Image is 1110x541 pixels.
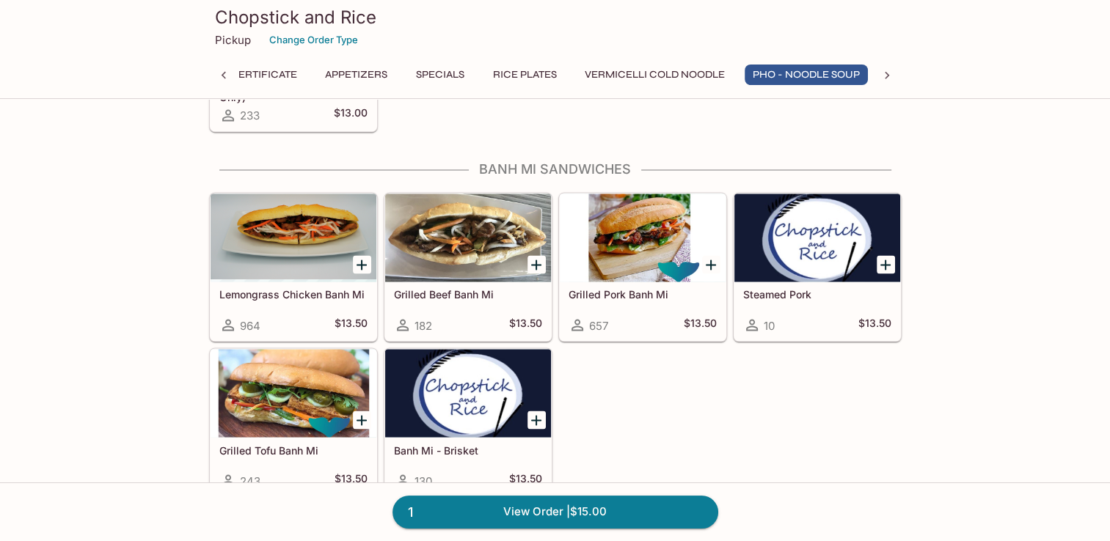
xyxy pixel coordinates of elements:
[209,161,902,177] h4: Banh Mi Sandwiches
[263,29,365,51] button: Change Order Type
[485,65,565,85] button: Rice Plates
[702,255,720,273] button: Add Grilled Pork Banh Mi
[392,496,718,528] a: 1View Order |$15.00
[385,349,551,437] div: Banh Mi - Brisket
[240,474,260,487] span: 243
[197,65,305,85] button: Gift Certificate
[334,106,368,124] h5: $13.00
[384,348,552,496] a: Banh Mi - Brisket130$13.50
[415,474,432,487] span: 130
[394,444,542,456] h5: Banh Mi - Brisket
[211,194,376,281] div: Lemongrass Chicken Banh Mi
[240,108,260,122] span: 233
[745,65,868,85] button: Pho - Noodle Soup
[385,194,551,281] div: Grilled Beef Banh Mi
[877,255,895,273] button: Add Steamed Pork
[527,255,546,273] button: Add Grilled Beef Banh Mi
[684,316,717,334] h5: $13.50
[353,411,371,429] button: Add Grilled Tofu Banh Mi
[353,255,371,273] button: Add Lemongrass Chicken Banh Mi
[589,318,608,332] span: 657
[317,65,395,85] button: Appetizers
[384,193,552,341] a: Grilled Beef Banh Mi182$13.50
[240,318,260,332] span: 964
[215,33,251,47] p: Pickup
[509,471,542,489] h5: $13.50
[210,193,377,341] a: Lemongrass Chicken Banh Mi964$13.50
[559,193,726,341] a: Grilled Pork Banh Mi657$13.50
[394,288,542,301] h5: Grilled Beef Banh Mi
[734,194,900,281] div: Steamed Pork
[219,288,368,301] h5: Lemongrass Chicken Banh Mi
[335,471,368,489] h5: $13.50
[527,411,546,429] button: Add Banh Mi - Brisket
[219,444,368,456] h5: Grilled Tofu Banh Mi
[211,349,376,437] div: Grilled Tofu Banh Mi
[335,316,368,334] h5: $13.50
[399,502,422,523] span: 1
[215,6,896,29] h3: Chopstick and Rice
[560,194,726,281] div: Grilled Pork Banh Mi
[764,318,775,332] span: 10
[858,316,891,334] h5: $13.50
[743,288,891,301] h5: Steamed Pork
[407,65,473,85] button: Specials
[509,316,542,334] h5: $13.50
[569,288,717,301] h5: Grilled Pork Banh Mi
[577,65,733,85] button: Vermicelli Cold Noodle
[734,193,901,341] a: Steamed Pork10$13.50
[210,348,377,496] a: Grilled Tofu Banh Mi243$13.50
[415,318,432,332] span: 182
